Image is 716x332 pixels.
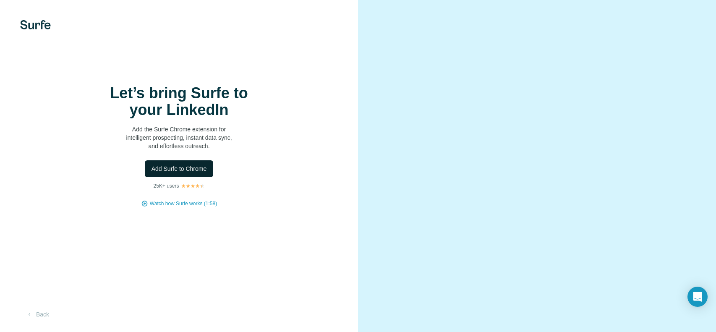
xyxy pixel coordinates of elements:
[20,20,51,29] img: Surfe's logo
[687,287,708,307] div: Open Intercom Messenger
[153,182,179,190] p: 25K+ users
[152,165,207,173] span: Add Surfe to Chrome
[181,183,205,188] img: Rating Stars
[20,307,55,322] button: Back
[95,125,263,150] p: Add the Surfe Chrome extension for intelligent prospecting, instant data sync, and effortless out...
[145,160,214,177] button: Add Surfe to Chrome
[150,200,217,207] button: Watch how Surfe works (1:58)
[95,85,263,118] h1: Let’s bring Surfe to your LinkedIn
